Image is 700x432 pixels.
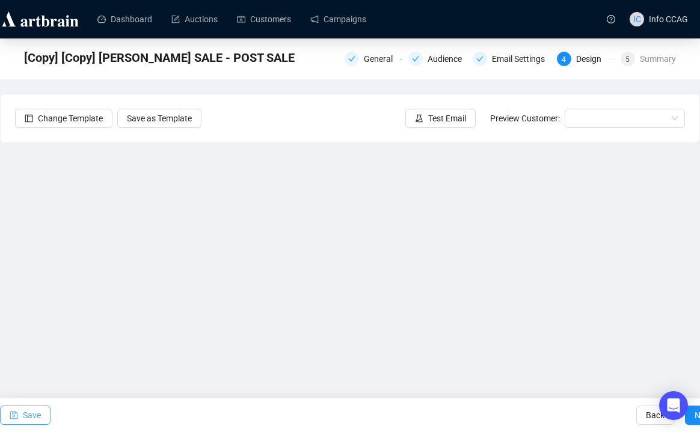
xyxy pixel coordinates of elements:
div: Email Settings [492,52,552,66]
span: 5 [625,55,630,64]
span: Info CCAG [649,14,688,24]
span: question-circle [607,15,615,23]
span: layout [25,114,33,123]
button: Back [636,406,674,425]
a: Dashboard [97,4,152,35]
span: Test Email [428,112,466,125]
span: check [476,55,484,62]
a: Campaigns [310,4,366,35]
button: Save as Template [117,109,201,128]
span: IC [633,13,641,26]
div: 5Summary [621,52,676,66]
span: Preview Customer: [490,114,560,123]
button: Change Template [15,109,112,128]
span: Back [646,398,665,432]
div: Summary [640,52,676,66]
span: experiment [415,114,423,123]
span: Save as Template [127,112,192,125]
span: Change Template [38,112,103,125]
span: check [412,55,419,62]
div: Email Settings [473,52,550,66]
button: Test Email [405,109,476,128]
div: Open Intercom Messenger [659,391,688,420]
div: Audience [408,52,465,66]
div: Design [576,52,609,66]
div: Audience [428,52,469,66]
a: Customers [237,4,291,35]
span: 4 [562,55,566,64]
span: Save [23,398,41,432]
span: [Copy] [Copy] JAEGER SALE - POST SALE [24,48,295,67]
div: General [345,52,401,66]
span: check [348,55,355,62]
span: save [10,411,18,419]
div: 4Design [557,52,613,66]
div: General [364,52,400,66]
a: Auctions [171,4,218,35]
